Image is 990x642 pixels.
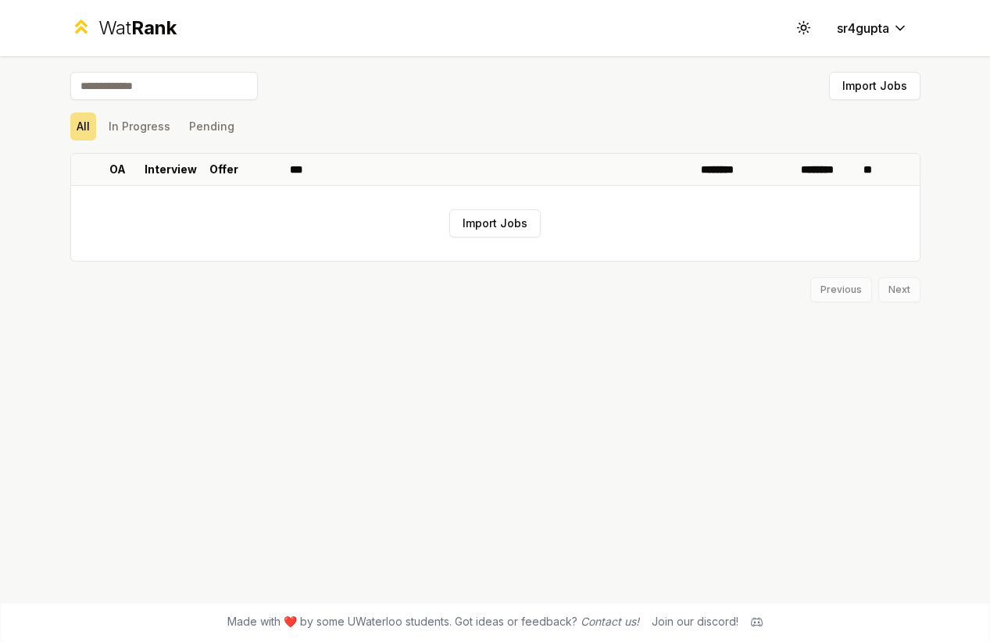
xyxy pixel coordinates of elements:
[70,112,96,141] button: All
[829,72,920,100] button: Import Jobs
[209,162,238,177] p: Offer
[145,162,197,177] p: Interview
[652,614,738,630] div: Join our discord!
[109,162,126,177] p: OA
[824,14,920,42] button: sr4gupta
[449,209,541,237] button: Import Jobs
[102,112,177,141] button: In Progress
[98,16,177,41] div: Wat
[131,16,177,39] span: Rank
[70,16,177,41] a: WatRank
[837,19,889,37] span: sr4gupta
[581,615,639,628] a: Contact us!
[227,614,639,630] span: Made with ❤️ by some UWaterloo students. Got ideas or feedback?
[183,112,241,141] button: Pending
